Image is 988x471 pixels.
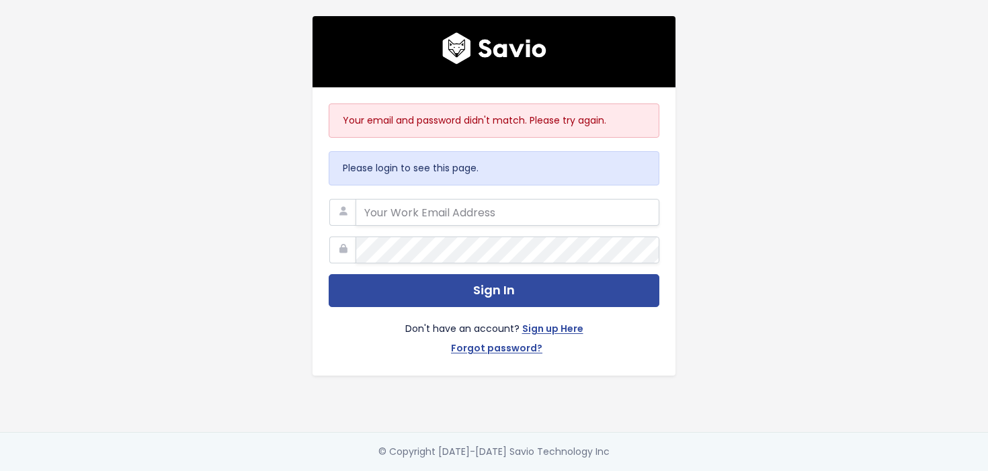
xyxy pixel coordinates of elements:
p: Your email and password didn't match. Please try again. [343,112,645,129]
div: Don't have an account? [329,307,659,359]
a: Forgot password? [451,340,542,359]
input: Your Work Email Address [356,199,659,226]
div: © Copyright [DATE]-[DATE] Savio Technology Inc [378,443,610,460]
button: Sign In [329,274,659,307]
img: logo600x187.a314fd40982d.png [442,32,546,65]
a: Sign up Here [522,320,583,340]
p: Please login to see this page. [343,160,645,177]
